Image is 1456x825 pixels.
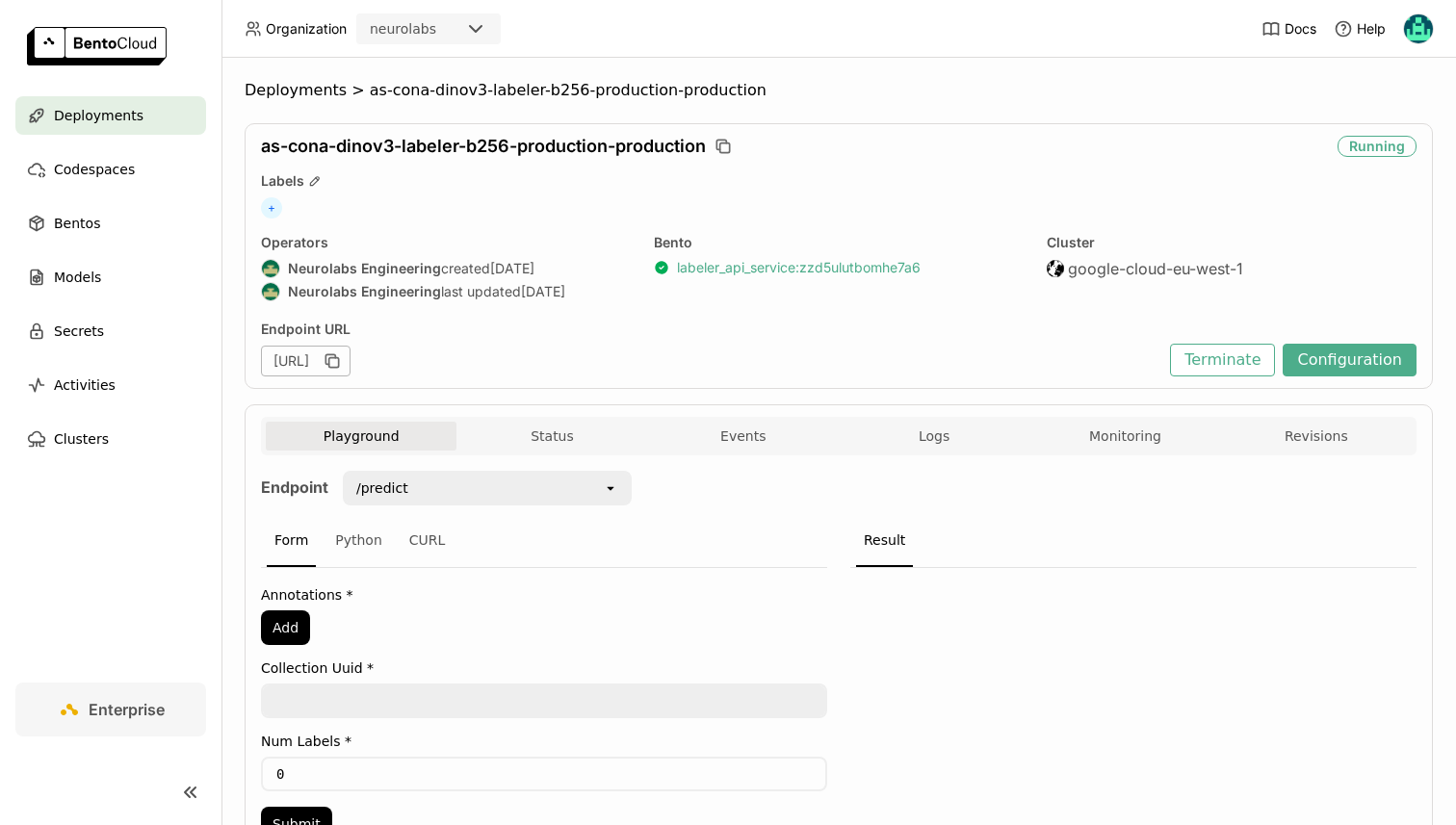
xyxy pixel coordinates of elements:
span: google-cloud-eu-west-1 [1068,259,1243,278]
a: Deployments [15,96,206,135]
input: Selected /predict. [410,478,412,498]
nav: Breadcrumbs navigation [245,81,1433,100]
div: Operators [261,234,631,251]
span: [DATE] [490,260,534,277]
a: Clusters [15,420,206,458]
span: > [347,81,370,100]
div: Cluster [1047,234,1417,251]
button: Monitoring [1029,422,1220,451]
a: Secrets [15,312,206,350]
span: Organization [266,20,347,38]
label: Num Labels * [261,734,827,749]
span: Activities [54,374,116,397]
span: Enterprise [89,700,165,719]
a: Docs [1261,19,1316,39]
button: Revisions [1221,422,1412,451]
span: Bentos [54,212,100,235]
label: Annotations * [261,587,827,603]
a: Bentos [15,204,206,243]
button: Events [648,422,839,451]
a: Codespaces [15,150,206,189]
div: Python [327,515,390,567]
div: CURL [402,515,454,567]
span: as-cona-dinov3-labeler-b256-production-production [261,136,706,157]
a: Models [15,258,206,296]
span: [DATE] [521,283,565,300]
span: Clusters [54,427,109,451]
div: Form [267,515,316,567]
span: Secrets [54,320,104,343]
div: Running [1338,136,1417,157]
div: last updated [261,282,631,301]
strong: Neurolabs Engineering [288,283,441,300]
strong: Endpoint [261,477,328,497]
a: Activities [15,366,206,404]
strong: Neurolabs Engineering [288,260,441,277]
button: Add [261,610,310,645]
button: Terminate [1170,344,1275,376]
a: Enterprise [15,683,206,736]
div: Labels [261,172,1417,190]
a: labeler_api_service:zzd5ulutbomhe7a6 [677,259,921,276]
img: Neurolabs Engineering [262,260,279,277]
span: Deployments [54,104,143,127]
span: as-cona-dinov3-labeler-b256-production-production [370,81,767,100]
div: neurolabs [370,19,436,39]
div: [URL] [261,346,351,376]
input: Selected neurolabs. [438,20,440,39]
span: Logs [919,427,949,445]
button: Configuration [1283,344,1417,376]
button: Status [456,422,647,451]
div: /predict [356,478,408,498]
div: Bento [654,234,1024,251]
span: Deployments [245,81,347,100]
span: Docs [1285,20,1316,38]
span: Codespaces [54,158,135,181]
div: created [261,259,631,278]
div: Result [856,515,913,567]
span: + [261,197,282,219]
div: Endpoint URL [261,321,1160,338]
label: Collection Uuid * [261,660,827,676]
svg: open [603,480,618,496]
img: Neurolabs Engineering [262,283,279,300]
span: Models [54,266,101,289]
div: Help [1334,19,1386,39]
img: Calin Cojocaru [1404,14,1433,43]
span: Help [1357,20,1386,38]
img: logo [27,27,167,65]
button: Playground [266,422,456,451]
